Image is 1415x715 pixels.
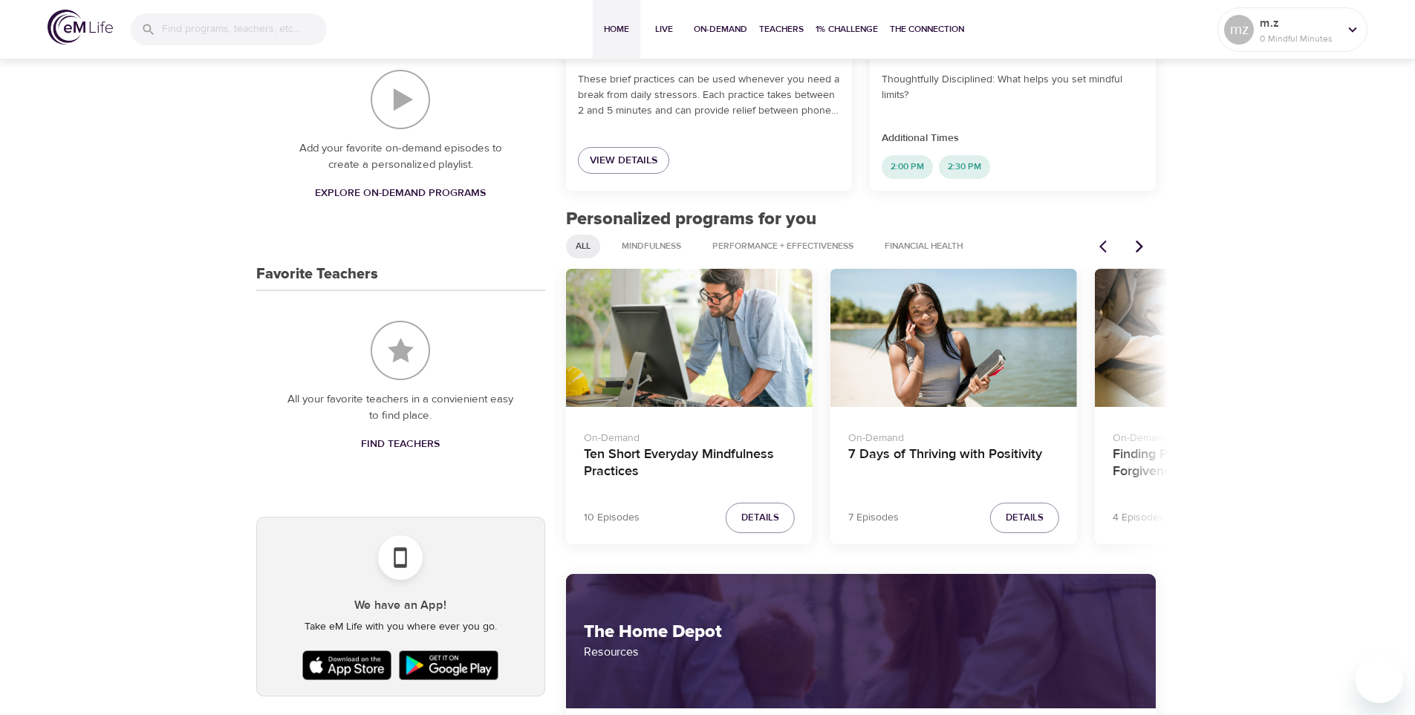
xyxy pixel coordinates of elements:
h3: Favorite Teachers [256,266,378,283]
p: Thoughtfully Disciplined: What helps you set mindful limits? [882,72,1144,103]
h2: Personalized programs for you [566,209,1157,230]
p: On-Demand [584,425,795,446]
span: Details [1006,509,1044,526]
button: Previous items [1090,230,1123,263]
span: Teachers [759,22,804,37]
span: Performance + Effectiveness [703,240,862,252]
p: Add your favorite on-demand episodes to create a personalized playlist. [286,140,515,174]
button: Details [726,503,795,533]
p: Resources [584,643,1139,661]
img: Favorite Teachers [371,321,430,380]
span: View Details [590,151,657,170]
div: 2:30 PM [939,155,990,179]
button: Next items [1123,230,1156,263]
span: On-Demand [694,22,747,37]
iframe: Button to launch messaging window [1356,656,1403,703]
a: Explore On-Demand Programs [309,180,492,207]
button: Details [990,503,1059,533]
h4: Ten Short Everyday Mindfulness Practices [584,446,795,482]
div: Financial Health [875,235,972,258]
button: Finding Peace Through Forgiveness [1095,269,1341,408]
img: Google Play Store [395,647,502,684]
div: All [566,235,600,258]
p: Take eM Life with you where ever you go. [269,619,533,635]
input: Find programs, teachers, etc... [162,13,327,45]
p: 4 Episodes [1113,510,1164,526]
p: On-Demand [848,425,1059,446]
div: 2:00 PM [882,155,933,179]
h4: Finding Peace Through Forgiveness [1113,446,1324,482]
span: All [567,240,599,252]
span: Financial Health [876,240,972,252]
div: Performance + Effectiveness [703,235,863,258]
a: Find Teachers [355,431,446,458]
span: Home [599,22,634,37]
h2: The Home Depot [584,621,1139,643]
h5: We have an App! [269,598,533,613]
p: All your favorite teachers in a convienient easy to find place. [286,391,515,425]
div: Mindfulness [612,235,691,258]
span: 1% Challenge [816,22,878,37]
span: Explore On-Demand Programs [315,184,486,203]
p: These brief practices can be used whenever you need a break from daily stressors. Each practice t... [578,72,840,119]
img: logo [48,10,113,45]
img: On-Demand Playlist [371,70,430,129]
p: 10 Episodes [584,510,640,526]
span: 2:30 PM [939,160,990,173]
span: Find Teachers [361,435,440,454]
h4: 7 Days of Thriving with Positivity [848,446,1059,482]
a: View Details [578,147,669,174]
p: 7 Episodes [848,510,899,526]
span: 2:00 PM [882,160,933,173]
p: m.z [1260,14,1338,32]
span: Live [646,22,682,37]
img: Apple App Store [299,647,395,684]
span: Mindfulness [613,240,690,252]
div: mz [1224,15,1254,45]
span: Details [741,509,779,526]
button: Ten Short Everyday Mindfulness Practices [566,269,813,408]
p: 0 Mindful Minutes [1260,32,1338,45]
p: On-Demand [1113,425,1324,446]
button: 7 Days of Thriving with Positivity [830,269,1077,408]
span: The Connection [890,22,964,37]
p: Additional Times [882,131,1144,146]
